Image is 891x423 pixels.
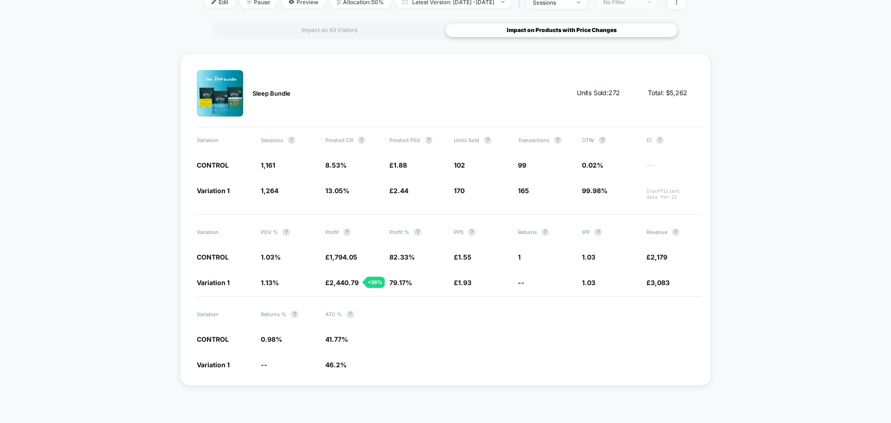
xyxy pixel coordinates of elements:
[518,279,524,286] span: --
[484,137,491,144] button: ?
[325,161,347,169] span: 8.53%
[252,90,291,97] span: Sleep Bundle
[389,253,415,261] span: 82.33%
[672,228,679,236] button: ?
[197,361,230,369] span: Variation 1
[325,361,347,369] span: 46.2%
[454,137,509,144] span: Units Sold
[445,23,678,37] div: Impact on Products with Price Changes
[518,253,521,261] span: 1
[261,279,279,286] span: 1.13%
[261,228,316,236] span: PDV %
[599,137,606,144] button: ?
[646,279,670,286] span: £3,083
[261,311,316,318] span: Returns %
[261,187,278,195] span: 1,264
[454,161,465,169] span: 102
[501,1,504,3] img: end
[468,228,476,236] button: ?
[325,228,380,236] span: Profit
[594,228,602,236] button: ?
[213,23,445,37] div: Impact on All Visitors
[582,161,603,169] span: 0.02%
[577,1,580,3] img: end
[325,137,380,144] span: Product CR
[325,311,380,318] span: ATC %
[325,187,349,195] span: 13.05%
[389,187,408,195] span: £2.44
[261,161,275,169] span: 1,161
[414,228,421,236] button: ?
[197,279,230,286] span: Variation 1
[454,187,465,195] span: 170
[197,70,243,117] img: Sleep Bundle
[582,228,637,236] span: IPP
[518,161,526,169] span: 99
[646,188,701,200] span: Insufficient data for CI
[656,137,664,144] button: ?
[582,137,637,144] span: OTW
[646,228,701,236] span: Revenue
[197,311,252,318] span: Variation
[389,137,444,144] span: Product PSV
[288,137,295,144] button: ?
[291,311,298,318] button: ?
[325,279,359,286] span: £2,440.79
[518,137,573,144] span: Transactions
[554,137,562,144] button: ?
[283,228,290,236] button: ?
[347,311,354,318] button: ?
[454,228,509,236] span: PPS
[542,228,549,236] button: ?
[518,187,529,195] span: 165
[343,228,351,236] button: ?
[261,335,282,343] span: 0.98%
[647,1,651,3] img: end
[197,253,229,261] span: CONTROL
[389,161,407,169] span: £1.88
[646,163,701,169] span: ---
[389,279,412,286] span: 79.17%
[577,88,620,98] span: Units Sold: 272
[197,187,230,195] span: Variation 1
[582,187,607,195] span: 99.98%
[197,228,252,236] span: Variation
[648,88,687,98] span: Total: $ 5,262
[582,253,595,261] span: 1.03
[197,161,229,169] span: CONTROL
[197,335,229,343] span: CONTROL
[261,361,267,369] span: --
[261,253,281,261] span: 1.03%
[582,279,595,286] span: 1.03
[425,137,433,144] button: ?
[325,335,348,343] span: 41.77%
[646,137,701,144] span: CI
[518,228,573,236] span: Returns
[261,137,316,144] span: Sessions
[197,137,252,144] span: Variation
[646,253,667,261] span: £2,179
[389,228,444,236] span: Profit %
[365,277,385,288] div: + 36 %
[454,253,471,261] span: £1.55
[325,253,357,261] span: £1,794.05
[454,279,471,286] span: £1.93
[358,137,365,144] button: ?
